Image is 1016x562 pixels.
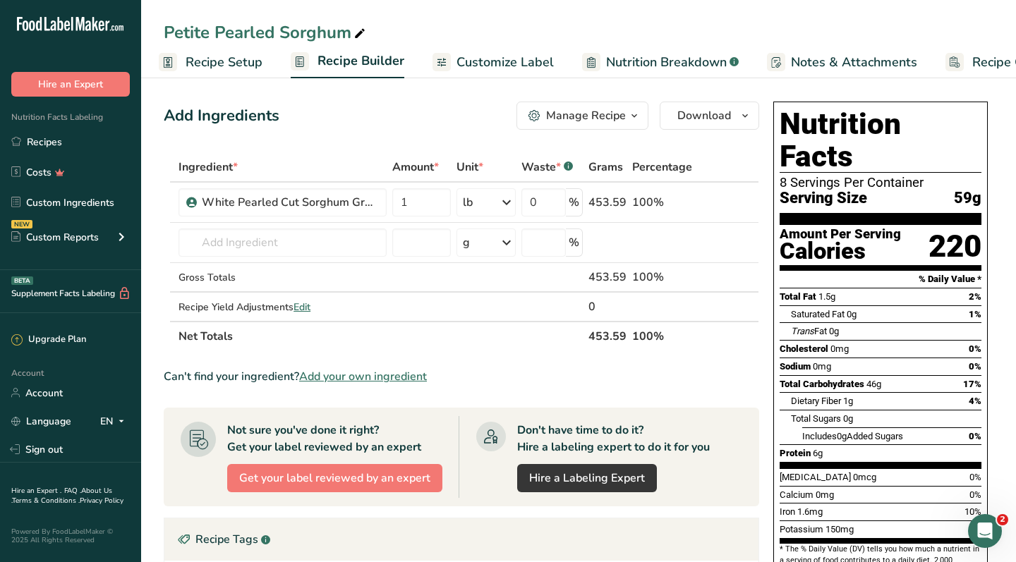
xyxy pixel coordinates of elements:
span: 0% [969,472,981,482]
div: 100% [632,269,692,286]
div: 453.59 [588,269,627,286]
span: Total Carbohydrates [780,379,864,389]
div: Can't find your ingredient? [164,368,759,385]
span: 150mg [825,524,854,534]
div: Add Ingredients [164,104,279,128]
th: 453.59 [586,321,629,350]
button: Manage Recipe [516,102,648,130]
span: 0mg [813,361,831,372]
span: Get your label reviewed by an expert [239,470,430,487]
button: Download [660,102,759,130]
div: Amount Per Serving [780,228,901,241]
div: Upgrade Plan [11,333,86,347]
i: Trans [791,326,814,336]
span: 46g [866,379,881,389]
span: Nutrition Breakdown [606,53,727,72]
div: Recipe Tags [164,518,758,561]
span: Edit [294,300,310,314]
span: 4% [969,396,981,406]
span: 0mcg [853,472,876,482]
span: Includes Added Sugars [802,431,903,441]
span: 59g [954,190,981,207]
span: Protein [780,448,811,458]
div: Petite Pearled Sorghum [164,20,368,45]
span: 0g [843,413,853,424]
span: 6g [813,448,823,458]
span: Amount [392,159,439,176]
span: Iron [780,506,795,517]
a: Privacy Policy [80,496,123,506]
div: Calories [780,241,901,262]
div: Recipe Yield Adjustments [179,300,387,314]
span: 0mg [830,343,849,354]
section: % Daily Value * [780,271,981,288]
span: Recipe Setup [186,53,262,72]
div: 100% [632,194,692,211]
th: Net Totals [176,321,586,350]
div: Waste [521,159,573,176]
div: 0 [588,298,627,315]
div: g [463,234,470,251]
span: Notes & Attachments [791,53,917,72]
a: Recipe Setup [159,47,262,78]
span: Unit [456,159,483,176]
div: Manage Recipe [546,107,626,124]
span: [MEDICAL_DATA] [780,472,851,482]
div: NEW [11,220,32,228]
div: lb [463,194,473,211]
div: Gross Totals [179,270,387,285]
span: 0% [969,343,981,354]
div: Not sure you've done it right? Get your label reviewed by an expert [227,422,421,456]
button: Hire an Expert [11,72,130,97]
div: Custom Reports [11,230,99,245]
th: 100% [629,321,695,350]
span: Potassium [780,524,823,534]
iframe: Intercom live chat [968,514,1002,548]
button: Get your label reviewed by an expert [227,464,442,492]
div: EN [100,413,130,429]
a: Hire a Labeling Expert [517,464,657,492]
span: Sodium [780,361,811,372]
span: Download [677,107,731,124]
span: Serving Size [780,190,867,207]
div: Powered By FoodLabelMaker © 2025 All Rights Reserved [11,527,130,544]
span: Cholesterol [780,343,828,354]
span: 0g [837,431,847,441]
a: Language [11,409,71,434]
div: 220 [929,228,981,265]
span: 1.5g [818,291,835,302]
div: White Pearled Cut Sorghum Grain [202,194,378,211]
input: Add Ingredient [179,228,387,257]
span: 0g [829,326,839,336]
div: Don't have time to do it? Hire a labeling expert to do it for you [517,422,710,456]
a: Hire an Expert . [11,486,61,496]
span: 10% [964,506,981,517]
a: Recipe Builder [291,45,404,79]
a: Nutrition Breakdown [582,47,739,78]
h1: Nutrition Facts [780,108,981,173]
span: 1% [969,309,981,319]
span: 0g [847,309,857,319]
a: Terms & Conditions . [12,496,80,506]
a: Notes & Attachments [767,47,917,78]
span: Grams [588,159,623,176]
a: FAQ . [64,486,81,496]
span: 17% [963,379,981,389]
span: 1g [843,396,853,406]
span: 0% [969,361,981,372]
span: 0mg [816,489,834,500]
a: Customize Label [433,47,554,78]
span: 0% [969,431,981,441]
a: About Us . [11,486,112,506]
span: Total Fat [780,291,816,302]
span: Recipe Builder [317,51,404,71]
span: Calcium [780,489,814,500]
span: 1.6mg [797,506,823,517]
span: Dietary Fiber [791,396,841,406]
span: 0% [969,489,981,500]
div: 453.59 [588,194,627,211]
span: Customize Label [456,53,554,72]
span: Percentage [632,159,692,176]
div: BETA [11,276,33,285]
span: 2 [997,514,1008,525]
